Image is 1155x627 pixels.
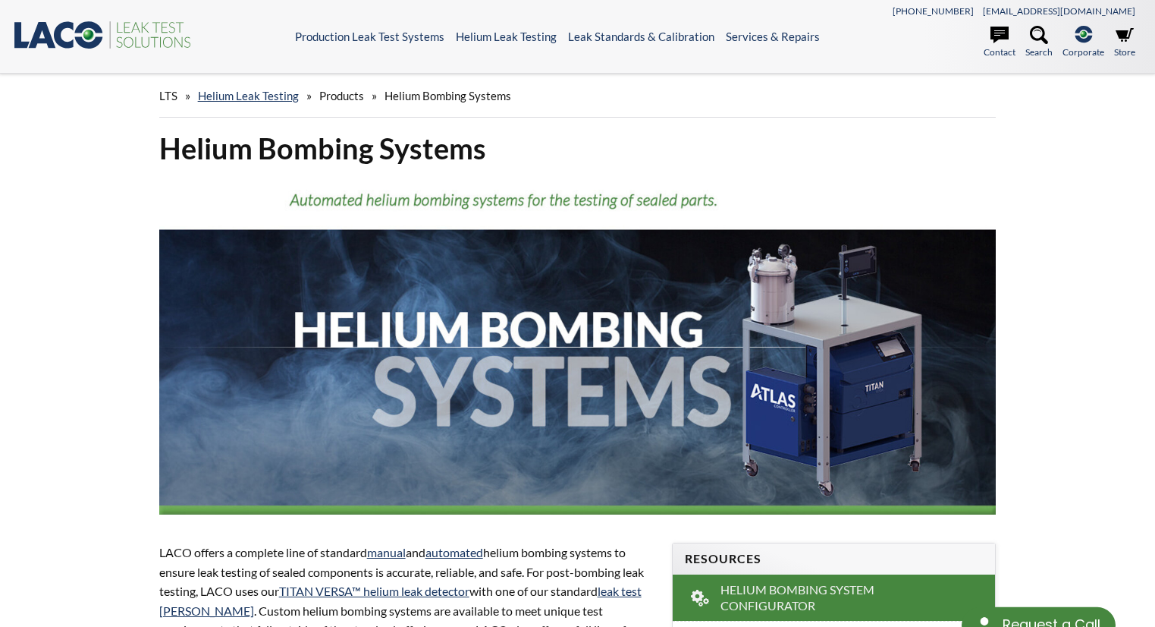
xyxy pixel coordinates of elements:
div: » » » [159,74,997,118]
a: [PHONE_NUMBER] [893,5,974,17]
span: LTS [159,89,177,102]
a: [EMAIL_ADDRESS][DOMAIN_NAME] [983,5,1135,17]
a: Helium Leak Testing [456,30,557,43]
h4: Resources [685,551,983,567]
h1: Helium Bombing Systems [159,130,997,167]
img: Helium Bombing Systems Banner [159,179,997,514]
a: leak test [PERSON_NAME] [159,584,642,618]
a: Helium Leak Testing [198,89,299,102]
a: Search [1025,26,1053,59]
a: Contact [984,26,1015,59]
a: TITAN VERSA™ helium leak detector [279,584,469,598]
a: Services & Repairs [726,30,820,43]
a: automated [425,545,483,559]
span: Helium Bombing System Configurator [720,582,949,614]
a: Production Leak Test Systems [295,30,444,43]
span: Helium Bombing Systems [384,89,511,102]
span: Products [319,89,364,102]
a: Leak Standards & Calibration [568,30,714,43]
a: Store [1114,26,1135,59]
span: Corporate [1062,45,1104,59]
a: manual [367,545,406,559]
a: Helium Bombing System Configurator [673,575,995,622]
